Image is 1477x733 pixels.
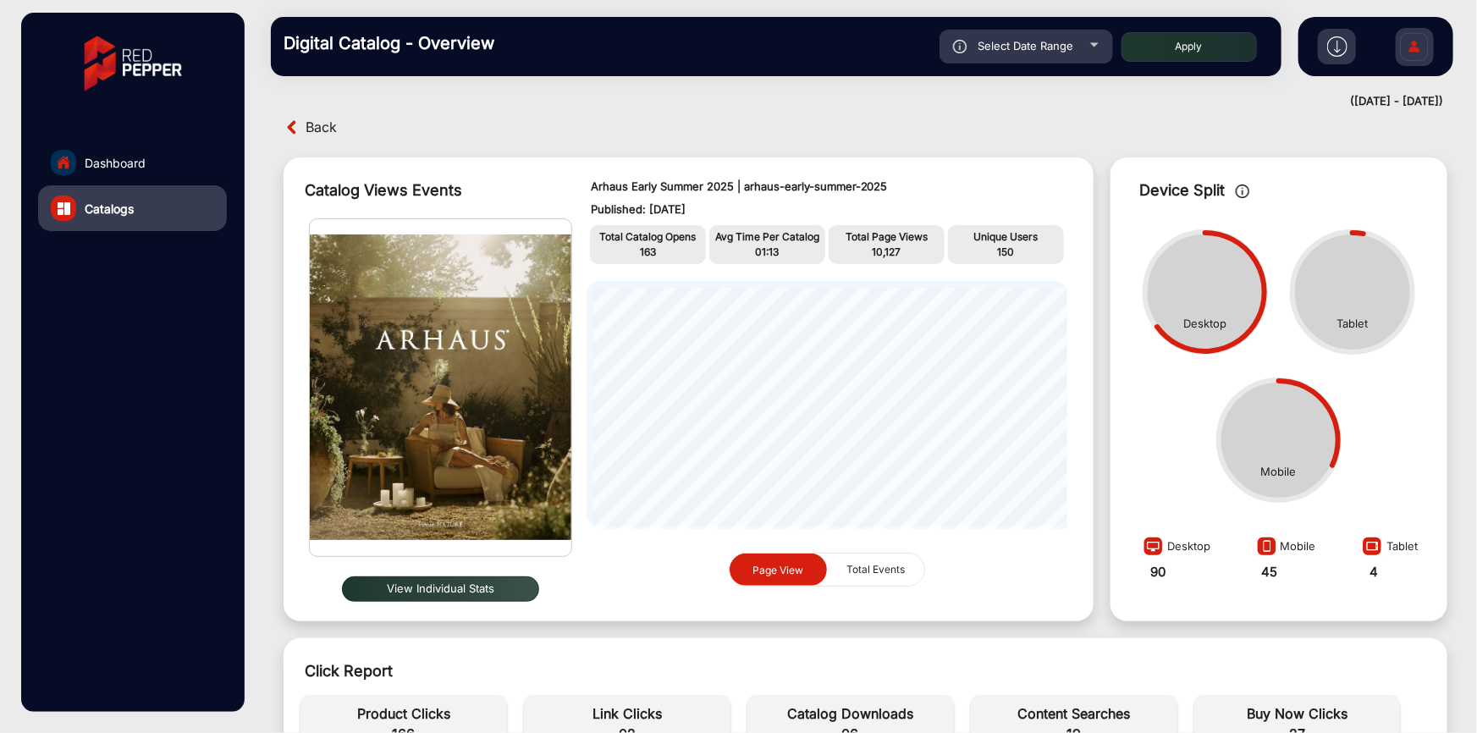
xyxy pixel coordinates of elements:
[1261,464,1297,481] div: Mobile
[254,93,1443,110] div: ([DATE] - [DATE])
[1358,536,1386,563] img: image
[310,219,571,556] img: img
[756,703,945,724] span: Catalog Downloads
[640,245,656,258] span: 163
[309,703,499,724] span: Product Clicks
[756,245,780,258] span: 01:13
[85,154,146,172] span: Dashboard
[591,201,1064,218] p: Published: [DATE]
[284,118,301,136] img: back arrow
[873,245,901,258] span: 10,127
[1397,19,1432,79] img: Sign%20Up.svg
[1183,316,1226,333] div: Desktop
[1139,532,1210,563] div: Desktop
[833,229,940,245] p: Total Page Views
[978,39,1074,52] span: Select Date Range
[729,553,925,587] mat-button-toggle-group: graph selection
[953,40,967,53] img: icon
[305,179,557,201] div: Catalog Views Events
[305,659,1426,682] div: Click Report
[38,185,227,231] a: Catalogs
[998,245,1015,258] span: 150
[1253,532,1316,563] div: Mobile
[1261,564,1277,580] strong: 45
[306,114,337,141] span: Back
[284,33,521,53] h3: Digital Catalog - Overview
[1140,181,1226,199] span: Device Split
[85,200,134,218] span: Catalogs
[1370,564,1378,580] strong: 4
[730,554,827,587] button: Page View
[827,554,924,586] button: Total Events
[753,563,804,576] span: Page View
[1203,703,1392,724] span: Buy Now Clicks
[714,229,820,245] p: Avg Time Per Catalog
[594,229,701,245] p: Total Catalog Opens
[72,21,194,106] img: vmg-logo
[342,576,540,602] button: View Individual Stats
[1236,185,1250,198] img: icon
[532,703,722,724] span: Link Clicks
[836,554,915,586] span: Total Events
[1151,564,1166,580] strong: 90
[56,155,71,170] img: home
[952,229,1059,245] p: Unique Users
[1122,32,1257,62] button: Apply
[1358,532,1418,563] div: Tablet
[591,179,1064,196] p: Arhaus Early Summer 2025 | arhaus-early-summer-2025
[1336,316,1368,333] div: Tablet
[1139,536,1167,563] img: image
[1253,536,1281,563] img: image
[1327,36,1347,57] img: h2download.svg
[38,140,227,185] a: Dashboard
[979,703,1169,724] span: Content Searches
[58,202,70,215] img: catalog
